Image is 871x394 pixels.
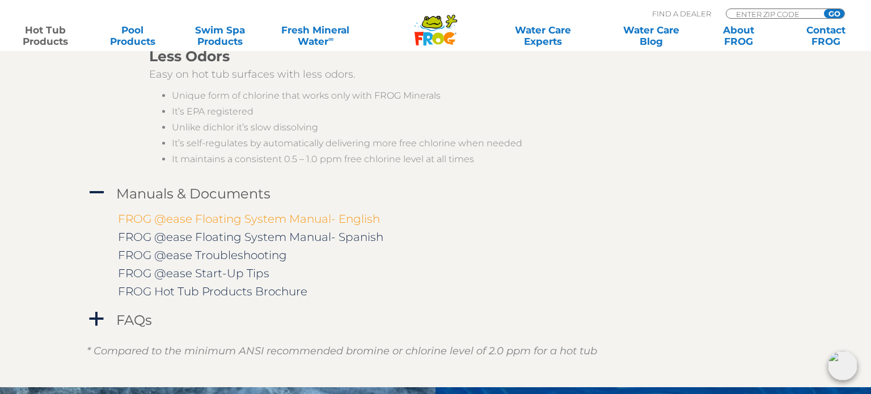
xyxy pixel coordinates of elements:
[87,183,784,204] a: A Manuals & Documents
[488,24,598,47] a: Water CareExperts
[328,35,333,43] sup: ∞
[172,88,756,104] li: Unique form of chlorine that works only with FROG Minerals
[186,24,254,47] a: Swim SpaProducts
[792,24,860,47] a: ContactFROG
[149,66,756,82] p: Easy on hot tub surfaces with less odors.
[828,351,857,380] img: openIcon
[11,24,79,47] a: Hot TubProducts
[88,311,105,328] span: a
[87,310,784,331] a: a FAQs
[118,285,307,298] a: FROG Hot Tub Products Brochure
[88,184,105,201] span: A
[87,345,597,357] em: * Compared to the minimum ANSI recommended bromine or chlorine level of 2.0 ppm for a hot tub
[172,120,756,135] li: Unlike dichlor it’s slow dissolving
[116,312,152,328] h4: FAQs
[118,248,287,262] a: FROG @ease Troubleshooting
[273,24,358,47] a: Fresh MineralWater∞
[172,135,756,151] li: It’s self-regulates by automatically delivering more free chlorine when needed
[618,24,686,47] a: Water CareBlog
[172,104,756,120] li: It’s EPA registered
[824,9,844,18] input: GO
[172,151,756,167] li: It maintains a consistent 0.5 – 1.0 ppm free chlorine level at all times
[118,230,383,244] a: FROG @ease Floating System Manual- Spanish
[735,9,811,19] input: Zip Code Form
[704,24,772,47] a: AboutFROG
[652,9,711,19] p: Find A Dealer
[116,186,270,201] h4: Manuals & Documents
[118,266,269,280] a: FROG @ease Start-Up Tips
[149,46,756,66] h3: Less Odors
[118,212,380,226] a: FROG @ease Floating System Manual- English
[99,24,167,47] a: PoolProducts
